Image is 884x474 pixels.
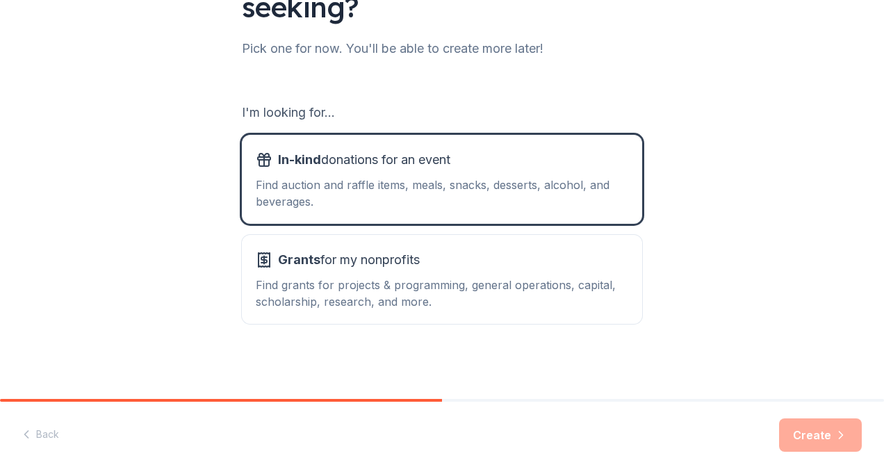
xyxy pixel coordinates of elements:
span: donations for an event [278,149,450,171]
div: Pick one for now. You'll be able to create more later! [242,38,642,60]
span: for my nonprofits [278,249,420,271]
div: Find auction and raffle items, meals, snacks, desserts, alcohol, and beverages. [256,177,628,210]
div: Find grants for projects & programming, general operations, capital, scholarship, research, and m... [256,277,628,310]
span: Grants [278,252,320,267]
div: I'm looking for... [242,101,642,124]
button: In-kinddonations for an eventFind auction and raffle items, meals, snacks, desserts, alcohol, and... [242,135,642,224]
span: In-kind [278,152,321,167]
button: Grantsfor my nonprofitsFind grants for projects & programming, general operations, capital, schol... [242,235,642,324]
